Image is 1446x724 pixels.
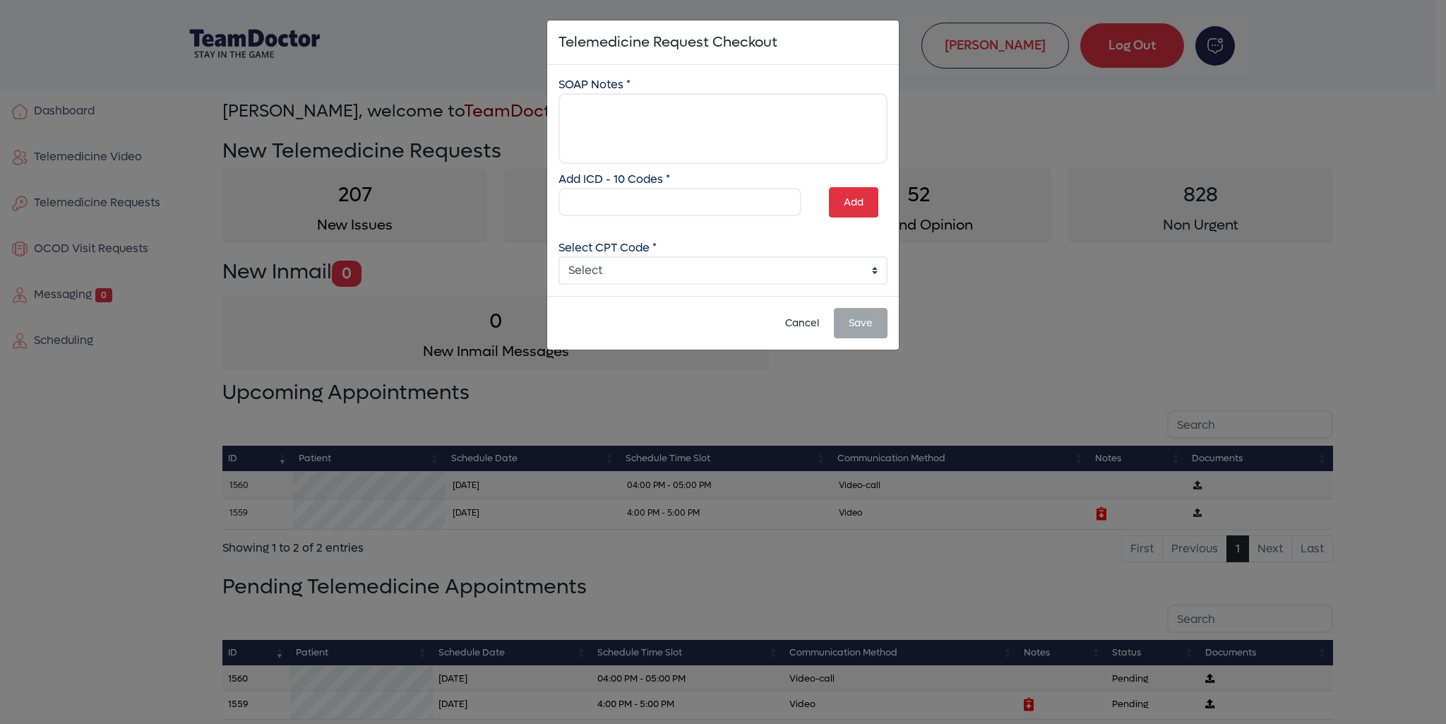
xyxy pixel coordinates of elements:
label: Add ICD - 10 Codes * [558,171,670,188]
label: Select CPT Code * [558,239,657,256]
label: SOAP Notes * [558,76,631,93]
h5: Telemedicine Request Checkout [558,32,777,53]
button: Add [829,187,878,218]
button: Cancel [770,308,834,338]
